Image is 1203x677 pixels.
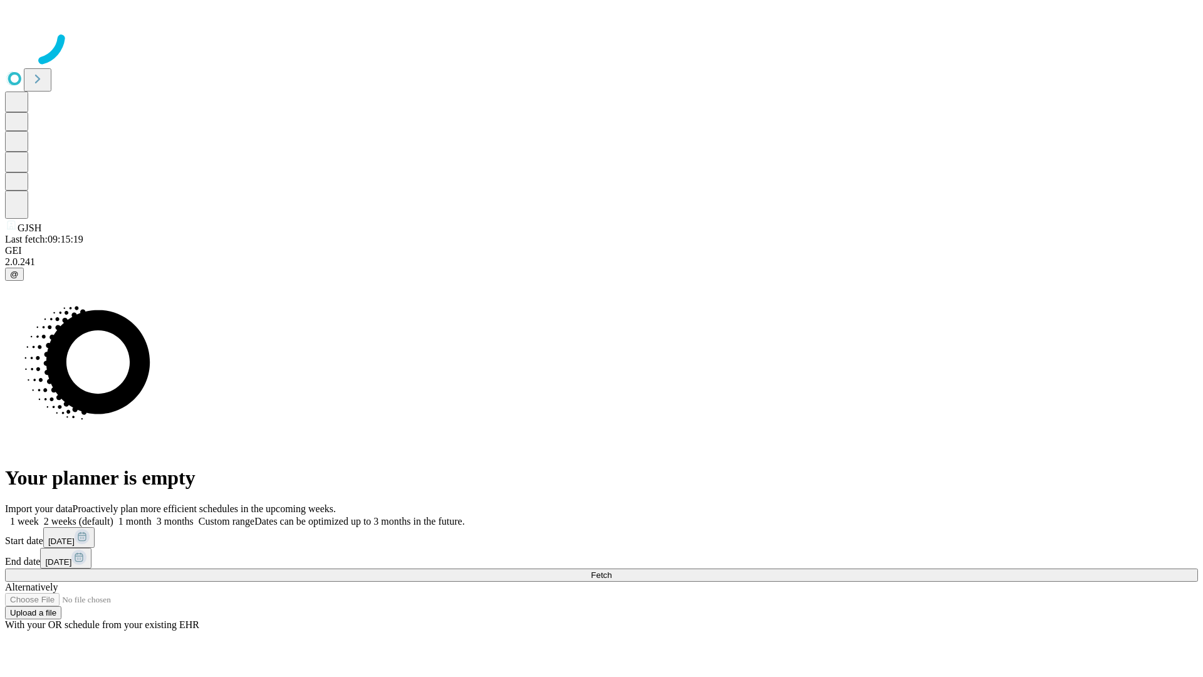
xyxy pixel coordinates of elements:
[44,516,113,527] span: 2 weeks (default)
[254,516,464,527] span: Dates can be optimized up to 3 months in the future.
[45,557,71,567] span: [DATE]
[5,268,24,281] button: @
[5,606,61,619] button: Upload a file
[5,245,1198,256] div: GEI
[5,256,1198,268] div: 2.0.241
[43,527,95,548] button: [DATE]
[5,569,1198,582] button: Fetch
[5,548,1198,569] div: End date
[118,516,152,527] span: 1 month
[10,270,19,279] span: @
[591,570,612,580] span: Fetch
[5,582,58,592] span: Alternatively
[157,516,194,527] span: 3 months
[5,234,83,244] span: Last fetch: 09:15:19
[5,466,1198,490] h1: Your planner is empty
[199,516,254,527] span: Custom range
[40,548,91,569] button: [DATE]
[5,503,73,514] span: Import your data
[5,619,199,630] span: With your OR schedule from your existing EHR
[48,537,75,546] span: [DATE]
[73,503,336,514] span: Proactively plan more efficient schedules in the upcoming weeks.
[10,516,39,527] span: 1 week
[18,223,41,233] span: GJSH
[5,527,1198,548] div: Start date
